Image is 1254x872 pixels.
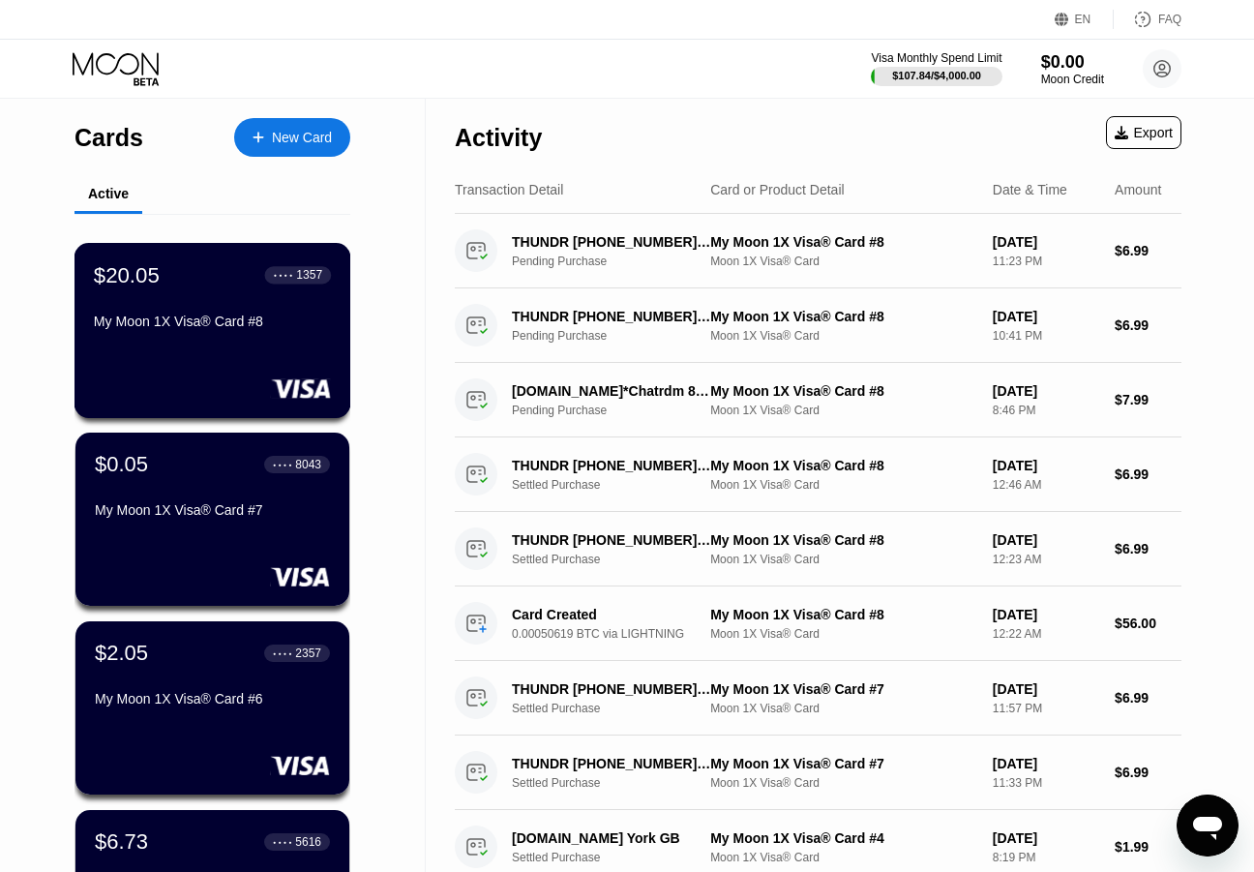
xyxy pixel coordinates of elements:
[512,478,728,492] div: Settled Purchase
[993,383,1099,399] div: [DATE]
[75,244,349,417] div: $20.05● ● ● ●1357My Moon 1X Visa® Card #8
[871,51,1001,65] div: Visa Monthly Spend Limit
[710,478,977,492] div: Moon 1X Visa® Card
[710,182,845,197] div: Card or Product Detail
[234,118,350,157] div: New Card
[455,661,1181,736] div: THUNDR [PHONE_NUMBER] USSettled PurchaseMy Moon 1X Visa® Card #7Moon 1X Visa® Card[DATE]11:57 PM$...
[455,182,563,197] div: Transaction Detail
[455,437,1181,512] div: THUNDR [PHONE_NUMBER] USSettled PurchaseMy Moon 1X Visa® Card #8Moon 1X Visa® Card[DATE]12:46 AM$...
[455,736,1181,810] div: THUNDR [PHONE_NUMBER] USSettled PurchaseMy Moon 1X Visa® Card #7Moon 1X Visa® Card[DATE]11:33 PM$...
[1106,116,1181,149] div: Export
[710,830,977,846] div: My Moon 1X Visa® Card #4
[1177,795,1239,857] iframe: Button to launch messaging window
[710,329,977,343] div: Moon 1X Visa® Card
[512,756,713,771] div: THUNDR [PHONE_NUMBER] US
[95,691,330,707] div: My Moon 1X Visa® Card #6
[512,329,728,343] div: Pending Purchase
[993,329,1099,343] div: 10:41 PM
[75,124,143,152] div: Cards
[1041,73,1104,86] div: Moon Credit
[1075,13,1091,26] div: EN
[993,234,1099,250] div: [DATE]
[295,646,321,660] div: 2357
[993,478,1099,492] div: 12:46 AM
[455,288,1181,363] div: THUNDR [PHONE_NUMBER] USPending PurchaseMy Moon 1X Visa® Card #8Moon 1X Visa® Card[DATE]10:41 PM$...
[455,214,1181,288] div: THUNDR [PHONE_NUMBER] USPending PurchaseMy Moon 1X Visa® Card #8Moon 1X Visa® Card[DATE]11:23 PM$...
[296,268,322,282] div: 1357
[1115,182,1161,197] div: Amount
[993,681,1099,697] div: [DATE]
[75,433,349,606] div: $0.05● ● ● ●8043My Moon 1X Visa® Card #7
[512,404,728,417] div: Pending Purchase
[710,627,977,641] div: Moon 1X Visa® Card
[710,776,977,790] div: Moon 1X Visa® Card
[710,404,977,417] div: Moon 1X Visa® Card
[1114,10,1181,29] div: FAQ
[1055,10,1114,29] div: EN
[88,186,129,201] div: Active
[1115,616,1181,631] div: $56.00
[512,532,713,548] div: THUNDR [PHONE_NUMBER] US
[455,363,1181,437] div: [DOMAIN_NAME]*Chatrdm 8664504000 USPending PurchaseMy Moon 1X Visa® Card #8Moon 1X Visa® Card[DAT...
[993,830,1099,846] div: [DATE]
[710,458,977,473] div: My Moon 1X Visa® Card #8
[512,458,713,473] div: THUNDR [PHONE_NUMBER] US
[455,512,1181,586] div: THUNDR [PHONE_NUMBER] USSettled PurchaseMy Moon 1X Visa® Card #8Moon 1X Visa® Card[DATE]12:23 AM$...
[710,532,977,548] div: My Moon 1X Visa® Card #8
[512,830,713,846] div: [DOMAIN_NAME] York GB
[1041,52,1104,86] div: $0.00Moon Credit
[1115,541,1181,556] div: $6.99
[512,851,728,864] div: Settled Purchase
[512,255,728,268] div: Pending Purchase
[710,255,977,268] div: Moon 1X Visa® Card
[1115,690,1181,706] div: $6.99
[993,756,1099,771] div: [DATE]
[1115,243,1181,258] div: $6.99
[455,586,1181,661] div: Card Created0.00050619 BTC via LIGHTNINGMy Moon 1X Visa® Card #8Moon 1X Visa® Card[DATE]12:22 AM$...
[75,621,349,795] div: $2.05● ● ● ●2357My Moon 1X Visa® Card #6
[993,851,1099,864] div: 8:19 PM
[993,627,1099,641] div: 12:22 AM
[993,404,1099,417] div: 8:46 PM
[95,502,330,518] div: My Moon 1X Visa® Card #7
[993,607,1099,622] div: [DATE]
[95,829,148,855] div: $6.73
[94,262,160,287] div: $20.05
[710,756,977,771] div: My Moon 1X Visa® Card #7
[1115,839,1181,855] div: $1.99
[512,234,713,250] div: THUNDR [PHONE_NUMBER] US
[993,182,1067,197] div: Date & Time
[273,650,292,656] div: ● ● ● ●
[892,70,981,81] div: $107.84 / $4,000.00
[512,702,728,715] div: Settled Purchase
[272,130,332,146] div: New Card
[993,255,1099,268] div: 11:23 PM
[274,272,293,278] div: ● ● ● ●
[710,553,977,566] div: Moon 1X Visa® Card
[295,835,321,849] div: 5616
[993,553,1099,566] div: 12:23 AM
[455,124,542,152] div: Activity
[512,309,713,324] div: THUNDR [PHONE_NUMBER] US
[1041,52,1104,73] div: $0.00
[512,627,728,641] div: 0.00050619 BTC via LIGHTNING
[512,681,713,697] div: THUNDR [PHONE_NUMBER] US
[1115,392,1181,407] div: $7.99
[710,309,977,324] div: My Moon 1X Visa® Card #8
[993,309,1099,324] div: [DATE]
[273,462,292,467] div: ● ● ● ●
[1158,13,1181,26] div: FAQ
[1115,125,1173,140] div: Export
[273,839,292,845] div: ● ● ● ●
[295,458,321,471] div: 8043
[710,702,977,715] div: Moon 1X Visa® Card
[993,458,1099,473] div: [DATE]
[993,776,1099,790] div: 11:33 PM
[710,234,977,250] div: My Moon 1X Visa® Card #8
[710,851,977,864] div: Moon 1X Visa® Card
[871,51,1001,86] div: Visa Monthly Spend Limit$107.84/$4,000.00
[993,532,1099,548] div: [DATE]
[710,383,977,399] div: My Moon 1X Visa® Card #8
[1115,466,1181,482] div: $6.99
[512,776,728,790] div: Settled Purchase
